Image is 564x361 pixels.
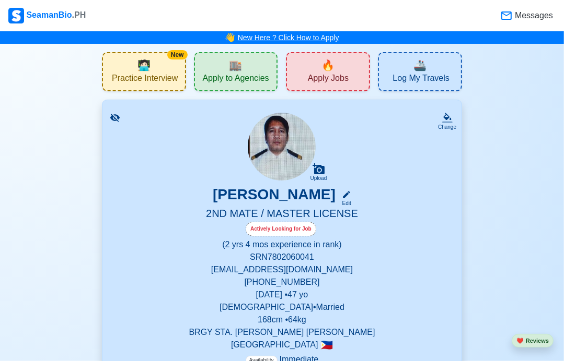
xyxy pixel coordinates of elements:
[413,57,427,73] span: travel
[115,314,449,326] p: 168 cm • 64 kg
[393,73,449,86] span: Log My Travels
[115,276,449,288] p: [PHONE_NUMBER]
[112,73,178,86] span: Practice Interview
[115,207,449,222] h5: 2ND MATE / MASTER LICENSE
[222,30,238,46] span: bell
[115,301,449,314] p: [DEMOGRAPHIC_DATA] • Married
[516,338,524,344] span: heart
[310,175,327,182] div: Upload
[8,8,24,23] img: Logo
[137,57,151,73] span: interview
[115,326,449,339] p: BRGY STA. [PERSON_NAME] [PERSON_NAME]
[115,339,449,351] p: [GEOGRAPHIC_DATA]
[167,50,188,59] div: New
[246,222,316,236] div: Actively Looking for Job
[321,57,335,73] span: new
[115,288,449,301] p: [DATE] • 47 yo
[115,238,449,251] p: (2 yrs 4 mos experience in rank)
[213,186,336,207] h3: [PERSON_NAME]
[72,10,86,19] span: .PH
[512,334,554,348] button: heartReviews
[202,73,269,86] span: Apply to Agencies
[229,57,243,73] span: agencies
[115,263,449,276] p: [EMAIL_ADDRESS][DOMAIN_NAME]
[338,199,351,207] div: Edit
[238,33,339,42] a: New Here ? Click How to Apply
[438,123,456,131] div: Change
[320,340,333,350] span: 🇵🇭
[513,9,553,22] span: Messages
[308,73,349,86] span: Apply Jobs
[115,251,449,263] p: SRN 7802060041
[8,8,86,23] div: SeamanBio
